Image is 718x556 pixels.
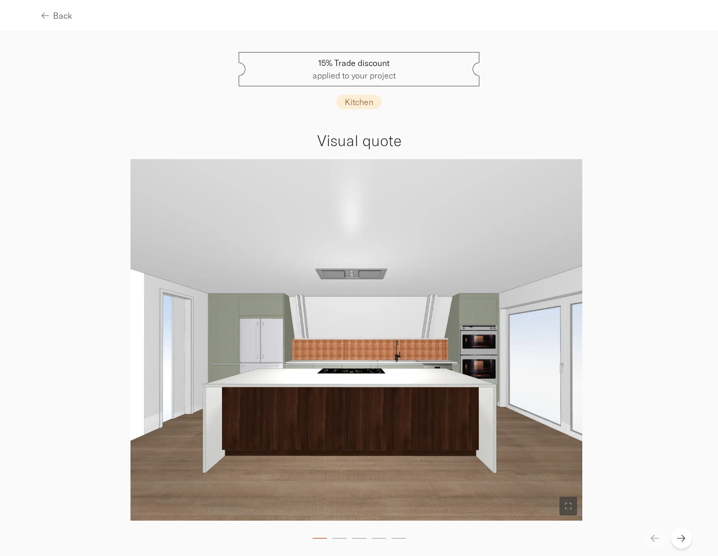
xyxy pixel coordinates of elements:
[317,130,401,152] h3: Visual quote
[312,57,396,69] span: 15% Trade discount
[53,11,72,20] span: Back
[130,159,582,521] img: user-files%2Fuser%7Cckv1i2w1r5197521g9n2q2i3yjb%2Fprojects%2Fclwzlz8yp002q9y0s2vy3u72y%2F1-31bc.webp
[312,57,396,82] p: applied to your project
[42,4,72,27] button: Back
[345,98,373,106] p: Kitchen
